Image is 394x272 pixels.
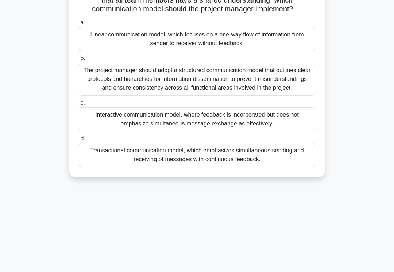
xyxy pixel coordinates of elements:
[79,63,315,96] div: The project manager should adopt a structured communication model that outlines clear protocols a...
[79,27,315,51] div: Linear communication model, which focuses on a one-way flow of information from sender to receive...
[79,143,315,167] div: Transactional communication model, which emphasizes simultaneous sending and receiving of message...
[79,107,315,131] div: Interactive communication model, where feedback is incorporated but does not emphasize simultaneo...
[80,100,85,106] span: c.
[80,19,85,26] span: a.
[80,55,85,61] span: b.
[80,135,85,141] span: d.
